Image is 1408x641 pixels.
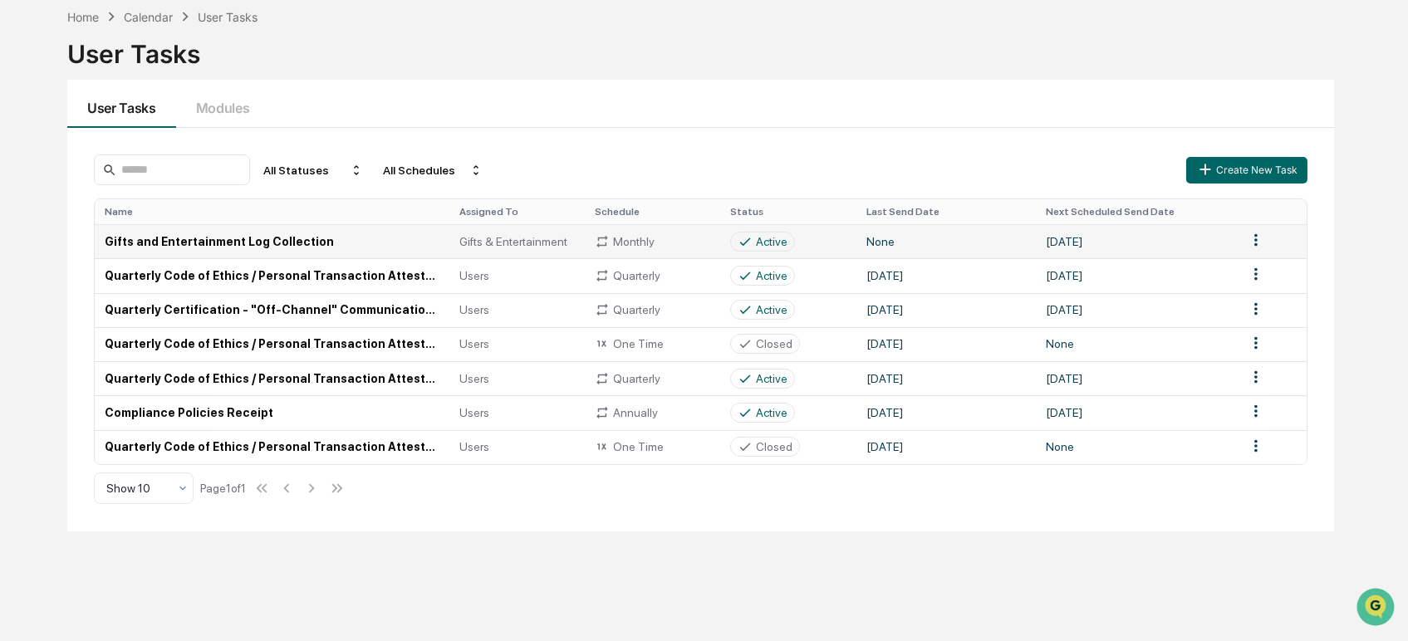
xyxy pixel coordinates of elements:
[10,365,111,394] a: 🔎Data Lookup
[595,234,710,249] div: Monthly
[17,184,111,198] div: Past conversations
[856,395,1036,429] td: [DATE]
[75,144,228,157] div: We're available if you need us!
[95,395,449,429] td: Compliance Policies Receipt
[756,269,787,282] div: Active
[856,327,1036,361] td: [DATE]
[1355,586,1400,631] iframe: Open customer support
[147,226,181,239] span: [DATE]
[198,10,258,24] div: User Tasks
[147,271,181,284] span: [DATE]
[756,303,787,316] div: Active
[165,412,201,424] span: Pylon
[459,406,489,419] span: Users
[856,293,1036,327] td: [DATE]
[856,361,1036,395] td: [DATE]
[114,333,213,363] a: 🗄️Attestations
[120,341,134,355] div: 🗄️
[595,371,710,386] div: Quarterly
[124,10,173,24] div: Calendar
[595,302,710,317] div: Quarterly
[17,255,43,281] img: Rachel Stanley
[95,258,449,292] td: Quarterly Code of Ethics / Personal Transaction Attestations
[459,303,489,316] span: Users
[33,371,105,388] span: Data Lookup
[258,181,302,201] button: See all
[1036,361,1237,395] td: [DATE]
[756,440,792,453] div: Closed
[95,361,449,395] td: Quarterly Code of Ethics / Personal Transaction Attestations
[257,157,370,183] div: All Statuses
[95,199,449,224] th: Name
[75,127,272,144] div: Start new chat
[138,226,144,239] span: •
[10,333,114,363] a: 🖐️Preclearance
[17,35,302,61] p: How can we help?
[856,258,1036,292] td: [DATE]
[756,372,787,385] div: Active
[1036,395,1237,429] td: [DATE]
[137,340,206,356] span: Attestations
[1186,157,1307,183] button: Create New Task
[756,406,787,419] div: Active
[67,80,176,128] button: User Tasks
[856,199,1036,224] th: Last Send Date
[67,10,99,24] div: Home
[138,271,144,284] span: •
[1036,327,1237,361] td: None
[449,199,585,224] th: Assigned To
[52,226,135,239] span: [PERSON_NAME]
[17,210,43,237] img: Rachel Stanley
[1036,430,1237,464] td: None
[1036,199,1237,224] th: Next Scheduled Send Date
[595,405,710,420] div: Annually
[95,430,449,464] td: Quarterly Code of Ethics / Personal Transaction Attestations
[376,157,489,183] div: All Schedules
[176,80,270,128] button: Modules
[756,235,787,248] div: Active
[35,127,65,157] img: 8933085812038_c878075ebb4cc5468115_72.jpg
[595,268,710,283] div: Quarterly
[595,439,710,454] div: One Time
[200,482,246,495] div: Page 1 of 1
[1036,293,1237,327] td: [DATE]
[95,293,449,327] td: Quarterly Certification - "Off-Channel" Communications Policy
[67,26,1335,69] div: User Tasks
[282,132,302,152] button: Start new chat
[459,372,489,385] span: Users
[95,224,449,258] td: Gifts and Entertainment Log Collection
[117,411,201,424] a: Powered byPylon
[95,327,449,361] td: Quarterly Code of Ethics / Personal Transaction Attestations
[459,235,567,248] span: Gifts & Entertainment
[1036,224,1237,258] td: [DATE]
[856,430,1036,464] td: [DATE]
[459,269,489,282] span: Users
[856,224,1036,258] td: None
[459,337,489,350] span: Users
[17,127,47,157] img: 1746055101610-c473b297-6a78-478c-a979-82029cc54cd1
[585,199,720,224] th: Schedule
[595,336,710,351] div: One Time
[720,199,856,224] th: Status
[17,341,30,355] div: 🖐️
[756,337,792,350] div: Closed
[1036,258,1237,292] td: [DATE]
[33,340,107,356] span: Preclearance
[459,440,489,453] span: Users
[52,271,135,284] span: [PERSON_NAME]
[17,373,30,386] div: 🔎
